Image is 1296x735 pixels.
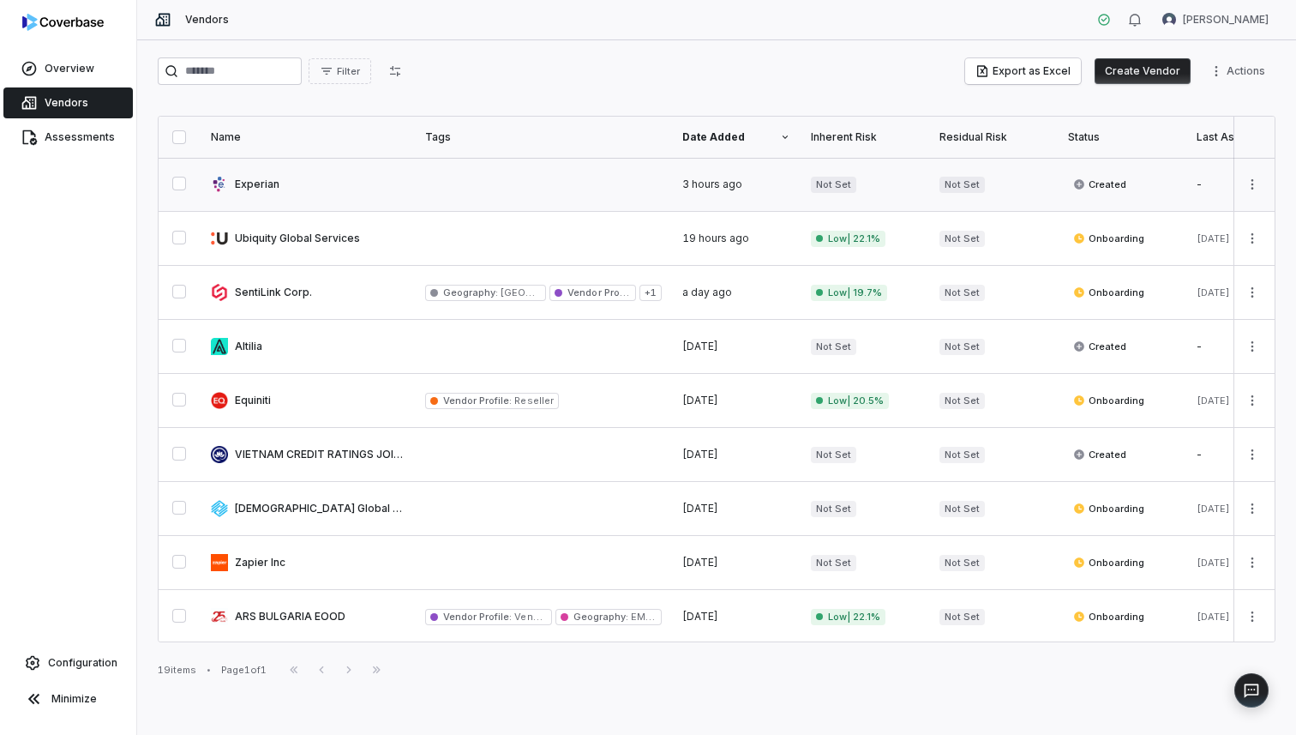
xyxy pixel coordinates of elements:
div: Status [1068,130,1176,144]
button: Filter [309,58,371,84]
button: More actions [1204,58,1275,84]
div: Tags [425,130,662,144]
span: Not Set [939,555,985,571]
span: Vendor Profile : [443,611,512,623]
span: Onboarding [1073,502,1144,515]
span: Vendors [45,96,88,110]
span: Geography : [573,611,628,623]
span: [PERSON_NAME] [1183,13,1269,27]
div: Residual Risk [939,130,1047,144]
button: More actions [1239,172,1266,197]
span: Vendors [185,13,229,27]
div: Page 1 of 1 [221,664,267,677]
button: More actions [1239,334,1266,359]
span: Vendor Profile : [443,395,512,407]
span: Low | 22.1% [811,609,885,625]
button: More actions [1239,388,1266,413]
span: Not Set [939,177,985,193]
span: Not Set [939,231,985,247]
a: Assessments [3,122,133,153]
button: Nikitha Shekapuram avatar[PERSON_NAME] [1152,7,1279,33]
div: Name [211,130,405,144]
span: Created [1073,448,1126,461]
span: Not Set [939,501,985,517]
button: More actions [1239,442,1266,467]
img: logo-D7KZi-bG.svg [22,14,104,31]
button: More actions [1239,604,1266,630]
span: Onboarding [1073,286,1144,299]
span: [DATE] [682,394,718,407]
a: Vendors [3,87,133,118]
span: [DATE] [1197,232,1230,244]
span: [DATE] [1197,286,1230,298]
span: Not Set [939,339,985,355]
div: 19 items [158,664,196,677]
span: Onboarding [1073,394,1144,407]
span: Configuration [48,656,117,670]
span: Low | 20.5% [811,393,889,409]
span: [DATE] [682,610,718,623]
span: [DATE] [682,556,718,569]
span: Not Set [939,393,985,409]
span: [DATE] [682,340,718,352]
span: [DATE] [682,448,718,461]
span: [DATE] [1197,395,1230,407]
span: + 1 [639,285,662,301]
span: Onboarding [1073,610,1144,624]
div: • [207,664,211,676]
span: Assessments [45,130,115,144]
span: Vendor [512,611,549,623]
span: a day ago [682,286,732,298]
span: Not Set [811,447,856,463]
div: Inherent Risk [811,130,919,144]
span: Not Set [811,555,856,571]
a: Configuration [7,648,129,678]
span: Created [1073,340,1126,353]
span: 19 hours ago [682,232,749,244]
span: [DATE] [1197,611,1230,623]
span: Reseller [512,395,553,407]
span: Not Set [811,339,856,355]
button: More actions [1239,550,1266,575]
span: [DATE] [682,502,718,515]
span: [DATE] [1197,503,1230,515]
span: 3 hours ago [682,178,742,190]
img: Nikitha Shekapuram avatar [1162,13,1176,27]
button: More actions [1239,226,1266,251]
span: Vendor Profile : [567,286,636,298]
button: Export as Excel [965,58,1081,84]
span: Onboarding [1073,232,1144,245]
a: Overview [3,53,133,84]
span: Filter [337,65,360,78]
span: Low | 19.7% [811,285,887,301]
span: EMEA [628,611,658,623]
span: Not Set [939,447,985,463]
span: Not Set [811,501,856,517]
button: Minimize [7,682,129,716]
span: Low | 22.1% [811,231,885,247]
span: Not Set [939,285,985,301]
span: [GEOGRAPHIC_DATA] [498,286,602,298]
button: More actions [1239,496,1266,521]
span: Overview [45,62,94,75]
div: Date Added [682,130,790,144]
span: Not Set [811,177,856,193]
span: Created [1073,178,1126,191]
button: More actions [1239,280,1266,305]
span: Minimize [51,692,97,706]
span: Onboarding [1073,556,1144,569]
span: [DATE] [1197,557,1230,569]
span: Geography : [443,286,498,298]
span: Not Set [939,609,985,625]
button: Create Vendor [1095,58,1191,84]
